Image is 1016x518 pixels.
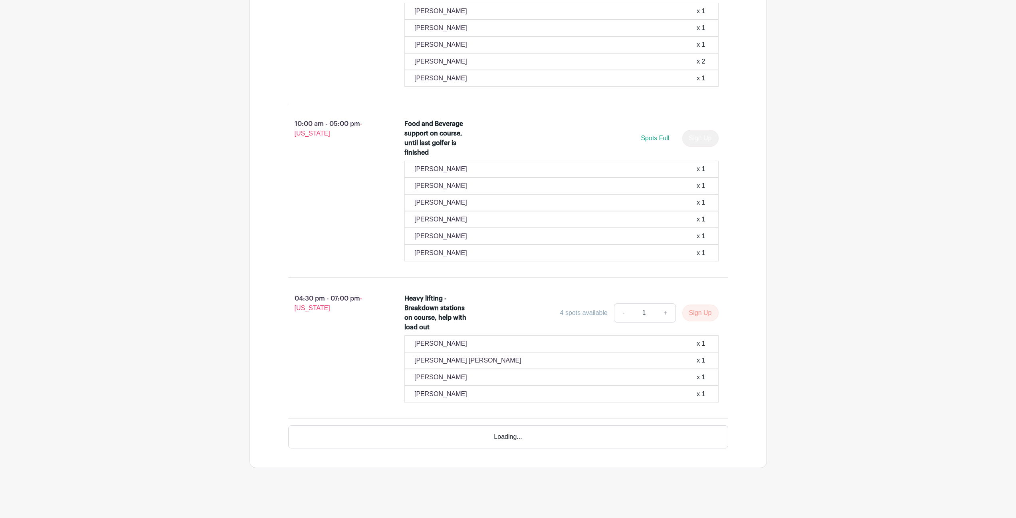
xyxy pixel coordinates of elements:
[414,198,467,207] p: [PERSON_NAME]
[404,119,473,157] div: Food and Beverage support on course, until last golfer is finished
[697,356,705,365] div: x 1
[697,231,705,241] div: x 1
[697,57,705,66] div: x 2
[414,57,467,66] p: [PERSON_NAME]
[414,23,467,33] p: [PERSON_NAME]
[560,308,608,318] div: 4 spots available
[697,164,705,174] div: x 1
[288,425,728,448] div: Loading...
[414,339,467,349] p: [PERSON_NAME]
[404,294,473,332] div: Heavy lifting - Breakdown stations on course, help with load out
[697,389,705,399] div: x 1
[414,164,467,174] p: [PERSON_NAME]
[414,248,467,258] p: [PERSON_NAME]
[697,215,705,224] div: x 1
[697,6,705,16] div: x 1
[414,389,467,399] p: [PERSON_NAME]
[697,181,705,191] div: x 1
[697,198,705,207] div: x 1
[697,248,705,258] div: x 1
[414,231,467,241] p: [PERSON_NAME]
[641,135,669,141] span: Spots Full
[275,291,392,316] p: 04:30 pm - 07:00 pm
[697,23,705,33] div: x 1
[614,303,632,323] a: -
[414,373,467,382] p: [PERSON_NAME]
[697,339,705,349] div: x 1
[697,373,705,382] div: x 1
[697,40,705,50] div: x 1
[414,6,467,16] p: [PERSON_NAME]
[414,356,521,365] p: [PERSON_NAME] [PERSON_NAME]
[414,215,467,224] p: [PERSON_NAME]
[414,74,467,83] p: [PERSON_NAME]
[697,74,705,83] div: x 1
[414,40,467,50] p: [PERSON_NAME]
[682,305,719,321] button: Sign Up
[656,303,675,323] a: +
[275,116,392,141] p: 10:00 am - 05:00 pm
[414,181,467,191] p: [PERSON_NAME]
